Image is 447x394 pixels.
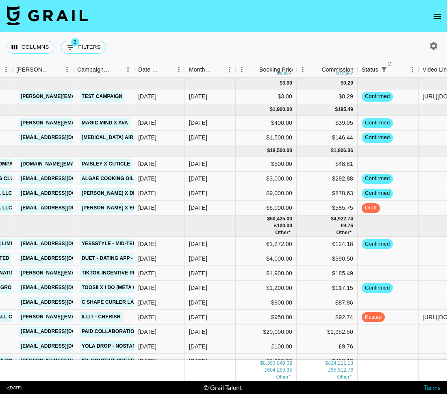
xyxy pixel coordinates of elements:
[80,253,143,263] a: DUET - DATING APP - Q1
[386,60,394,68] span: 2
[362,62,378,78] div: Status
[189,269,207,277] div: Nov '25
[61,63,73,76] button: Menu
[325,360,328,367] div: $
[236,339,297,354] div: £100.00
[270,147,292,154] div: 18,500.00
[267,216,270,222] div: $
[282,80,292,87] div: 3.00
[297,131,358,145] div: $146.44
[189,204,207,212] div: Dec '25
[260,360,263,367] div: $
[378,64,390,75] button: Show filters
[362,313,385,321] span: posted
[328,360,353,367] div: 814,211.18
[297,172,358,186] div: $292.88
[122,63,134,76] button: Menu
[358,62,419,78] div: Status
[19,188,110,198] a: [EMAIL_ADDRESS][DOMAIN_NAME]
[19,118,151,128] a: [PERSON_NAME][EMAIL_ADDRESS][DOMAIN_NAME]
[297,281,358,295] div: $117.15
[189,92,207,100] div: Mar '26
[138,133,156,141] div: 12/21/2024
[276,374,291,380] span: € 19,026.00, CA$ 61,170.46, AU$ 20,700.00
[341,80,343,87] div: $
[212,64,223,75] button: Sort
[259,62,295,78] div: Booking Price
[334,147,353,154] div: 1,806.06
[236,131,297,145] div: $1,500.00
[77,62,111,78] div: Campaign (Type)
[138,240,156,248] div: 7/23/2025
[236,310,297,324] div: $950.00
[341,222,343,229] div: £
[236,324,297,339] div: $20,000.00
[189,328,207,336] div: Nov '25
[19,174,110,184] a: [EMAIL_ADDRESS][DOMAIN_NAME]
[362,134,393,141] span: confirmed
[185,62,236,78] div: Month Due
[138,342,156,350] div: 5/15/2025
[297,324,358,339] div: $1,952.50
[280,80,282,87] div: $
[80,118,130,128] a: Magic Mind x Ava
[19,356,151,366] a: [PERSON_NAME][EMAIL_ADDRESS][DOMAIN_NAME]
[19,327,110,337] a: [EMAIL_ADDRESS][DOMAIN_NAME]
[223,63,236,76] button: Menu
[71,38,79,46] span: 2
[189,255,207,263] div: Nov '25
[138,269,156,277] div: 11/25/2024
[80,356,236,366] a: IRL Content Creation With The US Band, Culture Wars
[362,175,393,183] span: confirmed
[80,133,196,143] a: [MEDICAL_DATA] Aire 360 x [PERSON_NAME]
[80,283,163,293] a: Toosii x I Do (Meta Campaign)
[189,342,207,350] div: Nov '25
[335,71,354,76] div: money
[80,174,197,184] a: Algae Cooking Oil - Ongoing - December
[19,203,110,213] a: [EMAIL_ADDRESS][DOMAIN_NAME]
[429,8,445,24] button: open drawer
[19,297,110,307] a: [EMAIL_ADDRESS][DOMAIN_NAME]
[80,91,124,102] a: Test Campaign
[236,157,297,172] div: $500.00
[337,374,352,380] span: € 1,857.41, CA$ 5,970.06, AU$ 2,020.84
[16,62,50,78] div: [PERSON_NAME]
[265,367,267,374] div: £
[236,237,297,251] div: €1,272.00
[80,327,188,337] a: Paid Collaboration with TrendGenix
[19,159,150,169] a: [DOMAIN_NAME][EMAIL_ADDRESS][DOMAIN_NAME]
[204,383,242,392] div: © Grail Talent
[161,64,173,75] button: Sort
[189,160,207,168] div: Dec '25
[236,201,297,216] div: $6,000.00
[80,341,156,351] a: YOLA DROP - Nostandards
[277,222,292,229] div: 100.00
[61,41,106,54] button: Show filters
[19,239,110,249] a: [EMAIL_ADDRESS][DOMAIN_NAME]
[12,62,73,78] div: Booker
[236,63,248,76] button: Menu
[338,106,353,113] div: 185.49
[80,268,157,278] a: TikTok Incentive Program
[273,106,292,113] div: 1,900.00
[390,64,401,75] button: Sort
[19,91,193,102] a: [PERSON_NAME][EMAIL_ADDRESS][PERSON_NAME][DOMAIN_NAME]
[248,64,259,75] button: Sort
[138,119,156,127] div: 11/25/2024
[138,313,156,321] div: 10/23/2024
[80,297,150,307] a: C SHAPE CURLER LAUNCH
[73,62,134,78] div: Campaign (Type)
[321,62,354,78] div: Commission
[138,174,156,183] div: 6/13/2025
[138,62,161,78] div: Date Created
[189,119,207,127] div: Jan '26
[19,283,110,293] a: [EMAIL_ADDRESS][DOMAIN_NAME]
[335,106,338,113] div: $
[19,341,110,351] a: [EMAIL_ADDRESS][DOMAIN_NAME]
[270,216,292,222] div: 50,425.00
[80,188,221,198] a: [PERSON_NAME] x December New Product Launch
[138,357,156,365] div: 9/19/2024
[270,106,273,113] div: $
[19,133,110,143] a: [EMAIL_ADDRESS][DOMAIN_NAME]
[297,251,358,266] div: $390.50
